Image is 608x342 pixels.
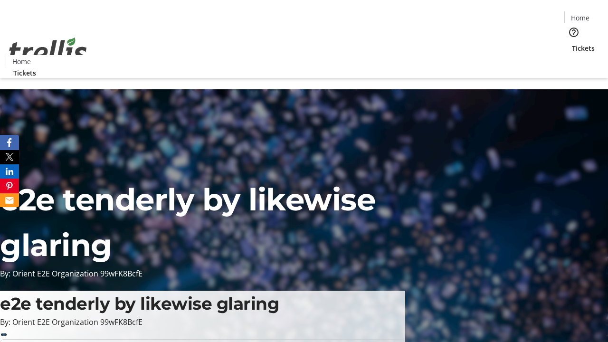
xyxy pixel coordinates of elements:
span: Tickets [13,68,36,78]
a: Tickets [6,68,44,78]
span: Tickets [572,43,595,53]
span: Home [571,13,589,23]
button: Help [564,23,583,42]
img: Orient E2E Organization 99wFK8BcfE's Logo [6,27,90,75]
a: Tickets [564,43,602,53]
a: Home [565,13,595,23]
button: Cart [564,53,583,72]
a: Home [6,57,37,66]
span: Home [12,57,31,66]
